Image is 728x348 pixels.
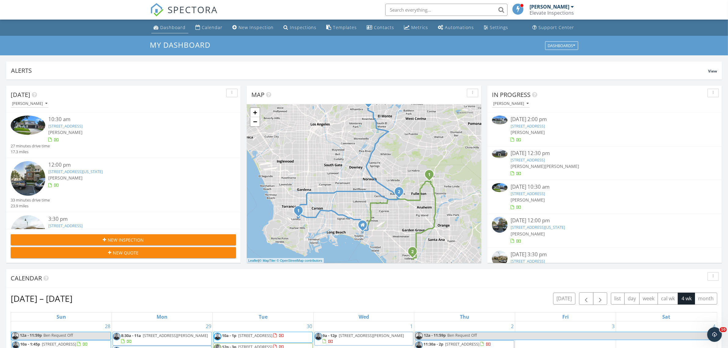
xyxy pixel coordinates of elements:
[104,321,112,331] a: Go to September 28, 2025
[492,100,530,108] button: [PERSON_NAME]
[11,116,45,135] img: 9465372%2Freports%2Ff1575734-ecb1-4f69-961b-d1869c666d8d%2Fcover_photos%2FPEjMeG4ryPVsmNSnnQhs%2F...
[11,116,236,155] a: 10:30 am [STREET_ADDRESS] [PERSON_NAME] 27 minutes drive time 17.3 miles
[108,237,144,243] span: New Inspection
[11,274,42,282] span: Calendar
[530,4,570,10] div: [PERSON_NAME]
[121,333,141,338] span: 8:30a - 11a
[11,234,236,245] button: New Inspection
[695,293,717,305] button: month
[257,313,269,321] a: Tuesday
[423,341,491,347] a: 11:30a - 2p [STREET_ADDRESS]
[11,100,49,108] button: [PERSON_NAME]
[492,217,717,244] a: [DATE] 12:00 pm [STREET_ADDRESS][US_STATE] [PERSON_NAME]
[511,258,545,264] a: [STREET_ADDRESS]
[412,251,416,255] div: 18189 Mesa Verde Ct, Fountain Valley, CA 92708
[545,41,578,50] button: Dashboards
[445,24,474,30] div: Automations
[11,143,50,149] div: 27 minutes drive time
[639,293,658,305] button: week
[43,332,73,338] span: Ben Request Off
[411,250,414,254] i: 2
[492,217,508,232] img: streetview
[368,101,372,105] div: 818 Santa Fe Ave F, San Gabriel, CA 91776
[436,22,477,33] a: Automations (Basic)
[193,22,225,33] a: Calendar
[428,173,431,177] i: 1
[511,116,698,123] div: [DATE] 2:00 pm
[150,40,211,50] span: My Dashboard
[511,191,545,196] a: [STREET_ADDRESS]
[277,259,322,262] a: © OpenStreetMap contributors
[230,22,276,33] a: New Inspection
[239,24,274,30] div: New Inspection
[297,209,300,213] i: 1
[11,247,236,258] button: New Quote
[11,91,30,99] span: [DATE]
[492,91,530,99] span: In Progress
[511,129,545,135] span: [PERSON_NAME]
[151,22,188,33] a: Dashboard
[493,102,529,106] div: [PERSON_NAME]
[48,169,103,174] a: [STREET_ADDRESS][US_STATE]
[205,321,212,331] a: Go to September 29, 2025
[314,332,414,346] a: 9a - 12p [STREET_ADDRESS][PERSON_NAME]
[447,332,477,338] span: Ben Request Off
[248,259,258,262] a: Leaflet
[492,251,717,278] a: [DATE] 3:30 pm [STREET_ADDRESS] [PERSON_NAME]
[530,10,574,16] div: Elevate Inspections
[711,321,717,331] a: Go to October 4, 2025
[364,22,397,33] a: Contacts
[511,163,545,169] span: [PERSON_NAME]
[707,327,722,342] iframe: Intercom live chat
[492,150,508,158] img: 9560497%2Fcover_photos%2FoLIOVbh5EvFpHr3f2lem%2Fsmall.jpg
[511,123,545,129] a: [STREET_ADDRESS]
[55,313,67,321] a: Sunday
[720,327,727,332] span: 10
[511,150,698,157] div: [DATE] 12:30 pm
[398,190,400,194] i: 2
[492,251,508,266] img: streetview
[548,43,575,48] div: Dashboards
[402,22,431,33] a: Metrics
[298,210,302,214] div: 23914 Walnut St, Torrance, CA 90501
[530,22,577,33] a: Support Center
[363,225,366,228] div: 350 Linares Ave, Long Beach CA 90803
[305,321,313,331] a: Go to September 30, 2025
[11,66,708,75] div: Alerts
[156,313,169,321] a: Monday
[490,24,508,30] div: Settings
[48,215,217,223] div: 3:30 pm
[429,174,433,178] div: 1732 Mimosa Pl, Fullerton, CA 92835
[12,102,47,106] div: [PERSON_NAME]
[579,292,593,305] button: Previous
[315,333,322,340] img: david_bw.jpg
[492,116,508,124] img: 9507708%2Freports%2Fd20e8621-43e6-4edd-aa5a-7a1cb723cb22%2Fcover_photos%2FFgW8bfWKlxsd9gjhUPef%2F...
[708,68,717,74] span: View
[250,117,260,126] a: Zoom out
[323,333,404,344] a: 9a - 12p [STREET_ADDRESS][PERSON_NAME]
[222,333,284,338] a: 10a - 1p [STREET_ADDRESS]
[510,321,515,331] a: Go to October 2, 2025
[492,183,508,192] img: 9465372%2Freports%2Ff1575734-ecb1-4f69-961b-d1869c666d8d%2Fcover_photos%2FPEjMeG4ryPVsmNSnnQhs%2F...
[423,341,443,347] span: 11:30a - 2p
[445,341,479,347] span: [STREET_ADDRESS]
[11,149,50,155] div: 17.3 miles
[259,259,276,262] a: © MapTiler
[168,3,218,16] span: SPECTORA
[20,341,88,347] a: 10a - 1:45p [STREET_ADDRESS]
[250,108,260,117] a: Zoom in
[593,292,608,305] button: Next
[48,161,217,169] div: 12:00 pm
[357,313,370,321] a: Wednesday
[399,191,403,195] div: 7026 Oregon St, Buena Park, CA 90621
[42,341,76,347] span: [STREET_ADDRESS]
[624,293,640,305] button: day
[11,215,236,263] a: 3:30 pm [STREET_ADDRESS] [PERSON_NAME] 35 minutes drive time 23.8 miles
[238,333,272,338] span: [STREET_ADDRESS]
[333,24,357,30] div: Templates
[113,332,212,346] a: 8:30a - 11a [STREET_ADDRESS][PERSON_NAME]
[511,224,565,230] a: [STREET_ADDRESS][US_STATE]
[11,161,45,196] img: streetview
[222,333,236,338] span: 10a - 1p
[511,251,698,258] div: [DATE] 3:30 pm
